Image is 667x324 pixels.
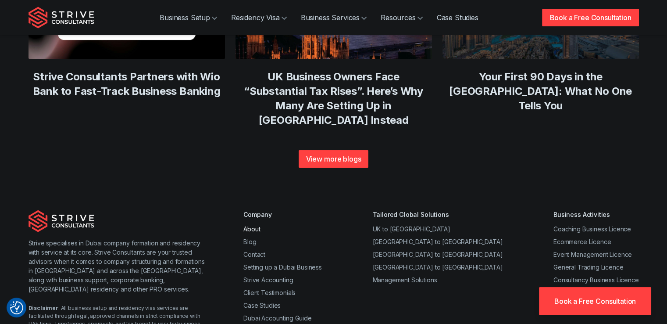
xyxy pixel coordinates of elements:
div: Company [243,210,322,219]
p: Strive specialises in Dubai company formation and residency with service at its core. Strive Cons... [29,238,209,294]
a: View more blogs [299,150,369,168]
a: Book a Free Consultation [542,9,638,26]
div: Tailored Global Solutions [372,210,503,219]
a: Management Solutions [372,276,437,284]
a: Setting up a Dubai Business [243,263,322,271]
strong: Disclaimer [29,305,58,311]
a: Book a Free Consultation [539,287,651,315]
a: Case Studies [243,302,281,309]
button: Consent Preferences [10,301,23,314]
a: Event Management Licence [553,251,632,258]
a: Strive Accounting [243,276,293,284]
a: Blog [243,238,256,245]
a: Business Services [294,9,374,26]
a: [GEOGRAPHIC_DATA] to [GEOGRAPHIC_DATA] [372,238,503,245]
a: Business Setup [153,9,224,26]
a: Coaching Business Licence [553,225,631,233]
img: Strive Consultants [29,7,94,29]
a: Case Studies [430,9,485,26]
a: Strive Consultants Partners with Wio Bank to Fast-Track Business Banking [33,70,221,97]
div: Business Activities [553,210,639,219]
a: Resources [374,9,430,26]
a: UK Business Owners Face “Substantial Tax Rises”. Here’s Why Many Are Setting Up in [GEOGRAPHIC_DA... [244,70,423,126]
a: Ecommerce Licence [553,238,611,245]
img: Strive Consultants [29,210,94,232]
a: [GEOGRAPHIC_DATA] to [GEOGRAPHIC_DATA] [372,263,503,271]
a: Contact [243,251,265,258]
a: Residency Visa [224,9,294,26]
a: Dubai Accounting Guide [243,314,311,322]
img: Revisit consent button [10,301,23,314]
a: Your First 90 Days in the [GEOGRAPHIC_DATA]: What No One Tells You [449,70,632,112]
a: [GEOGRAPHIC_DATA] to [GEOGRAPHIC_DATA] [372,251,503,258]
a: About [243,225,260,233]
a: UK to [GEOGRAPHIC_DATA] [372,225,450,233]
a: Client Testimonials [243,289,296,296]
a: General Trading Licence [553,263,623,271]
a: Consultancy Business Licence [553,276,639,284]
